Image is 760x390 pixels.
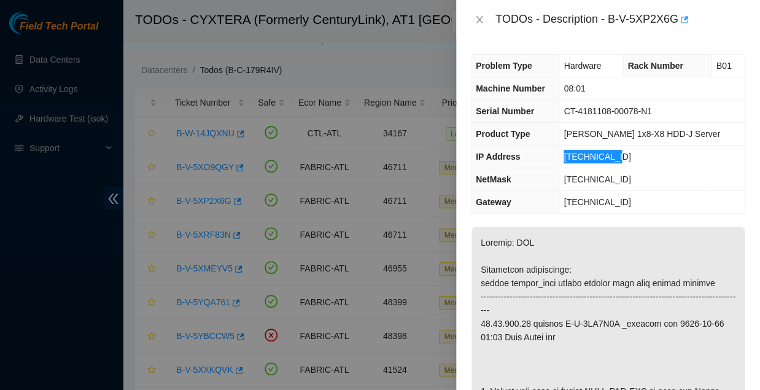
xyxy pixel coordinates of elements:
[564,61,601,71] span: Hardware
[476,61,532,71] span: Problem Type
[476,174,511,184] span: NetMask
[476,106,534,116] span: Serial Number
[716,61,731,71] span: B01
[476,129,530,139] span: Product Type
[476,197,511,207] span: Gateway
[564,152,630,162] span: [TECHNICAL_ID]
[476,152,520,162] span: IP Address
[564,174,630,184] span: [TECHNICAL_ID]
[495,10,745,29] div: TODOs - Description - B-V-5XP2X6G
[476,84,545,93] span: Machine Number
[475,15,484,25] span: close
[627,61,683,71] span: Rack Number
[564,197,630,207] span: [TECHNICAL_ID]
[564,106,651,116] span: CT-4181108-00078-N1
[471,14,488,26] button: Close
[564,84,585,93] span: 08:01
[564,129,719,139] span: [PERSON_NAME] 1x8-X8 HDD-J Server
